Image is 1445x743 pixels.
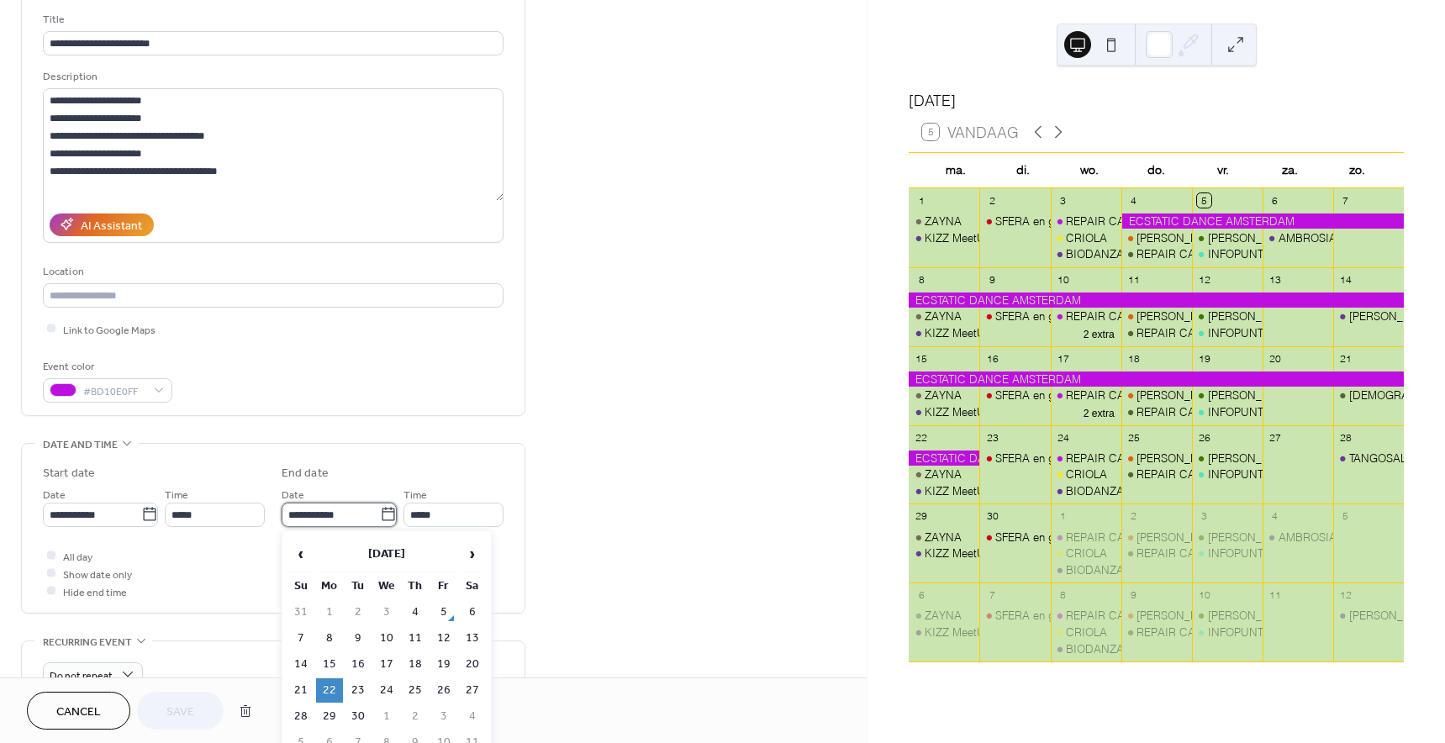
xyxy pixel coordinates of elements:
[925,404,992,419] div: KIZZ MeetUp
[1268,272,1282,287] div: 13
[402,574,429,598] th: Th
[1056,588,1070,603] div: 8
[1126,272,1141,287] div: 11
[373,652,400,677] td: 17
[985,193,999,208] div: 2
[43,263,500,281] div: Location
[985,509,999,524] div: 30
[1051,562,1121,577] div: BIODANZA MET LYAN
[1077,404,1121,420] button: 2 extra
[1192,230,1263,245] div: CLARA
[282,486,304,503] span: Date
[1268,193,1282,208] div: 6
[1333,451,1404,466] div: TANGOSALON
[1051,545,1121,561] div: CRIOLA
[1323,153,1390,187] div: zo.
[1066,246,1242,261] div: BIODANZA MET [PERSON_NAME]
[909,466,979,482] div: ZAYNA
[459,574,486,598] th: Sa
[925,608,962,623] div: ZAYNA
[430,678,457,703] td: 26
[1338,272,1353,287] div: 14
[373,678,400,703] td: 24
[43,11,500,29] div: Title
[43,436,118,454] span: Date and time
[373,574,400,598] th: We
[1192,387,1263,403] div: CLARA
[63,566,132,583] span: Show date only
[1077,325,1121,341] button: 2 extra
[43,465,95,482] div: Start date
[83,382,145,400] span: #BD10E0FF
[1056,153,1123,187] div: wo.
[43,358,169,376] div: Event color
[1268,430,1282,445] div: 27
[287,678,314,703] td: 21
[989,153,1057,187] div: di.
[1121,213,1404,229] div: ECSTATIC DANCE AMSTERDAM
[1208,246,1358,261] div: INFOPUNT DUURZAAMHEID
[430,574,457,598] th: Fr
[979,451,1050,466] div: SFERA en gezelschap
[1121,466,1192,482] div: REPAIR CAFÉ TEXTIEL in het Afvalpaleis
[1066,387,1305,403] div: REPAIR CAFÉ ELEKTRONICA in het Afvalpaleis
[915,588,929,603] div: 6
[925,213,962,229] div: ZAYNA
[1121,325,1192,340] div: REPAIR CAFÉ TEXTIEL in het Afvalpaleis
[909,404,979,419] div: KIZZ MeetUp
[1192,325,1263,340] div: INFOPUNT DUURZAAMHEID
[316,574,343,598] th: Mo
[1136,608,1226,623] div: [PERSON_NAME]
[1136,451,1226,466] div: [PERSON_NAME]
[316,704,343,729] td: 29
[1208,308,1297,324] div: [PERSON_NAME]
[316,678,343,703] td: 22
[403,486,427,503] span: Time
[979,308,1050,324] div: SFERA en gezelschap
[1192,466,1263,482] div: INFOPUNT DUURZAAMHEID
[909,387,979,403] div: ZAYNA
[63,583,127,601] span: Hide end time
[1136,466,1341,482] div: REPAIR CAFÉ TEXTIEL in het Afvalpaleis
[1197,588,1211,603] div: 10
[925,325,992,340] div: KIZZ MeetUp
[1051,246,1121,261] div: BIODANZA MET LYAN
[1192,608,1263,623] div: CLARA
[27,692,130,730] button: Cancel
[1056,272,1070,287] div: 10
[1136,230,1226,245] div: [PERSON_NAME]
[1268,351,1282,366] div: 20
[402,626,429,651] td: 11
[402,704,429,729] td: 2
[1208,451,1297,466] div: [PERSON_NAME]
[316,626,343,651] td: 8
[1136,246,1341,261] div: REPAIR CAFÉ TEXTIEL in het Afvalpaleis
[50,666,113,685] span: Do not repeat
[995,530,1105,545] div: SFERA en gezelschap
[459,704,486,729] td: 4
[430,626,457,651] td: 12
[1051,483,1121,498] div: BIODANZA MET LYAN
[1121,246,1192,261] div: REPAIR CAFÉ TEXTIEL in het Afvalpaleis
[985,272,999,287] div: 9
[1208,325,1358,340] div: INFOPUNT DUURZAAMHEID
[1121,451,1192,466] div: LUNA
[925,466,962,482] div: ZAYNA
[282,465,329,482] div: End date
[1192,246,1263,261] div: INFOPUNT DUURZAAMHEID
[925,545,992,561] div: KIZZ MeetUp
[1189,153,1257,187] div: vr.
[1051,641,1121,656] div: BIODANZA MET LYAN
[1066,451,1305,466] div: REPAIR CAFÉ ELEKTRONICA in het Afvalpaleis
[979,213,1050,229] div: SFERA en gezelschap
[979,530,1050,545] div: SFERA en gezelschap
[430,600,457,624] td: 5
[1056,430,1070,445] div: 24
[345,704,372,729] td: 30
[925,230,992,245] div: KIZZ MeetUp
[985,351,999,366] div: 16
[1333,608,1404,623] div: LINDY HOP
[316,652,343,677] td: 15
[909,624,979,640] div: KIZZ MeetUp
